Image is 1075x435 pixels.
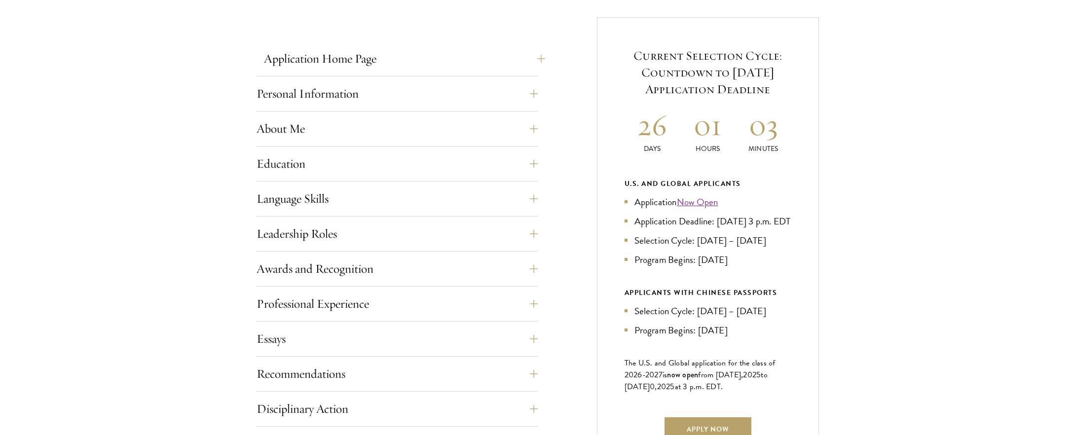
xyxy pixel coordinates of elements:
a: Now Open [677,195,718,209]
span: 7 [659,369,663,381]
p: Hours [680,144,736,154]
h2: 01 [680,107,736,144]
span: 202 [743,369,756,381]
button: About Me [257,117,538,141]
span: now open [667,369,698,380]
span: 0 [650,381,655,393]
span: 202 [657,381,670,393]
button: Awards and Recognition [257,257,538,281]
li: Program Begins: [DATE] [625,323,791,337]
span: -202 [642,369,659,381]
span: is [663,369,667,381]
h5: Current Selection Cycle: Countdown to [DATE] Application Deadline [625,47,791,98]
div: APPLICANTS WITH CHINESE PASSPORTS [625,287,791,299]
p: Minutes [736,144,791,154]
button: Recommendations [257,362,538,386]
li: Selection Cycle: [DATE] – [DATE] [625,233,791,248]
button: Application Home Page [264,47,545,71]
span: 5 [756,369,761,381]
h2: 26 [625,107,680,144]
button: Personal Information [257,82,538,106]
button: Education [257,152,538,176]
span: at 3 p.m. EDT. [675,381,723,393]
span: 5 [670,381,674,393]
button: Leadership Roles [257,222,538,246]
button: Language Skills [257,187,538,211]
span: , [655,381,657,393]
li: Application [625,195,791,209]
span: 6 [637,369,642,381]
button: Essays [257,327,538,351]
li: Selection Cycle: [DATE] – [DATE] [625,304,791,318]
div: U.S. and Global Applicants [625,178,791,190]
span: The U.S. and Global application for the class of 202 [625,357,776,381]
p: Days [625,144,680,154]
button: Disciplinary Action [257,397,538,421]
span: from [DATE], [698,369,743,381]
li: Program Begins: [DATE] [625,253,791,267]
button: Professional Experience [257,292,538,316]
h2: 03 [736,107,791,144]
span: to [DATE] [625,369,768,393]
li: Application Deadline: [DATE] 3 p.m. EDT [625,214,791,228]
